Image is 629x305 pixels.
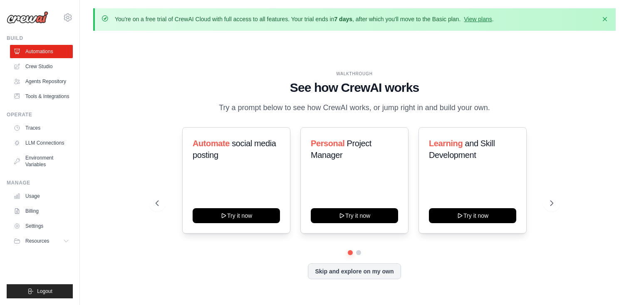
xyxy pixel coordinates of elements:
[10,189,73,203] a: Usage
[10,75,73,88] a: Agents Repository
[334,16,352,22] strong: 7 days
[25,238,49,244] span: Resources
[10,219,73,233] a: Settings
[464,16,492,22] a: View plans
[156,71,554,77] div: WALKTHROUGH
[311,139,371,160] span: Project Manager
[10,60,73,73] a: Crew Studio
[311,139,344,148] span: Personal
[10,136,73,150] a: LLM Connections
[193,139,230,148] span: Automate
[115,15,494,23] p: You're on a free trial of CrewAI Cloud with full access to all features. Your trial ends in , aft...
[10,151,73,171] a: Environment Variables
[10,121,73,135] a: Traces
[37,288,52,295] span: Logout
[7,35,73,42] div: Build
[7,284,73,298] button: Logout
[156,80,554,95] h1: See how CrewAI works
[193,139,276,160] span: social media posting
[7,11,48,24] img: Logo
[429,139,463,148] span: Learning
[193,208,280,223] button: Try it now
[311,208,398,223] button: Try it now
[7,180,73,186] div: Manage
[7,111,73,118] div: Operate
[10,204,73,218] a: Billing
[215,102,494,114] p: Try a prompt below to see how CrewAI works, or jump right in and build your own.
[10,90,73,103] a: Tools & Integrations
[10,45,73,58] a: Automations
[10,234,73,248] button: Resources
[308,263,401,279] button: Skip and explore on my own
[429,208,516,223] button: Try it now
